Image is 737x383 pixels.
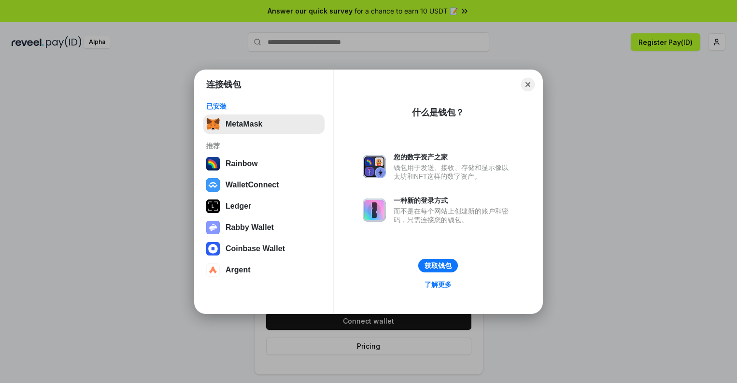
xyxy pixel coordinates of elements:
button: Ledger [203,197,325,216]
div: 您的数字资产之家 [394,153,513,161]
div: Rainbow [226,159,258,168]
button: Close [521,78,535,91]
div: Coinbase Wallet [226,244,285,253]
button: 获取钱包 [418,259,458,272]
button: Rainbow [203,154,325,173]
div: WalletConnect [226,181,279,189]
div: 一种新的登录方式 [394,196,513,205]
img: svg+xml,%3Csvg%20xmlns%3D%22http%3A%2F%2Fwww.w3.org%2F2000%2Fsvg%22%20fill%3D%22none%22%20viewBox... [206,221,220,234]
img: svg+xml,%3Csvg%20width%3D%22120%22%20height%3D%22120%22%20viewBox%3D%220%200%20120%20120%22%20fil... [206,157,220,170]
div: Rabby Wallet [226,223,274,232]
div: 已安装 [206,102,322,111]
button: WalletConnect [203,175,325,195]
button: Argent [203,260,325,280]
img: svg+xml,%3Csvg%20width%3D%2228%22%20height%3D%2228%22%20viewBox%3D%220%200%2028%2028%22%20fill%3D... [206,178,220,192]
img: svg+xml,%3Csvg%20width%3D%2228%22%20height%3D%2228%22%20viewBox%3D%220%200%2028%2028%22%20fill%3D... [206,242,220,255]
div: 推荐 [206,142,322,150]
div: Argent [226,266,251,274]
img: svg+xml,%3Csvg%20xmlns%3D%22http%3A%2F%2Fwww.w3.org%2F2000%2Fsvg%22%20width%3D%2228%22%20height%3... [206,199,220,213]
div: 而不是在每个网站上创建新的账户和密码，只需连接您的钱包。 [394,207,513,224]
div: 什么是钱包？ [412,107,464,118]
button: Rabby Wallet [203,218,325,237]
button: MetaMask [203,114,325,134]
a: 了解更多 [419,278,457,291]
div: MetaMask [226,120,262,128]
div: 钱包用于发送、接收、存储和显示像以太坊和NFT这样的数字资产。 [394,163,513,181]
button: Coinbase Wallet [203,239,325,258]
img: svg+xml,%3Csvg%20xmlns%3D%22http%3A%2F%2Fwww.w3.org%2F2000%2Fsvg%22%20fill%3D%22none%22%20viewBox... [363,199,386,222]
h1: 连接钱包 [206,79,241,90]
div: Ledger [226,202,251,211]
img: svg+xml,%3Csvg%20fill%3D%22none%22%20height%3D%2233%22%20viewBox%3D%220%200%2035%2033%22%20width%... [206,117,220,131]
img: svg+xml,%3Csvg%20width%3D%2228%22%20height%3D%2228%22%20viewBox%3D%220%200%2028%2028%22%20fill%3D... [206,263,220,277]
img: svg+xml,%3Csvg%20xmlns%3D%22http%3A%2F%2Fwww.w3.org%2F2000%2Fsvg%22%20fill%3D%22none%22%20viewBox... [363,155,386,178]
div: 获取钱包 [425,261,452,270]
div: 了解更多 [425,280,452,289]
